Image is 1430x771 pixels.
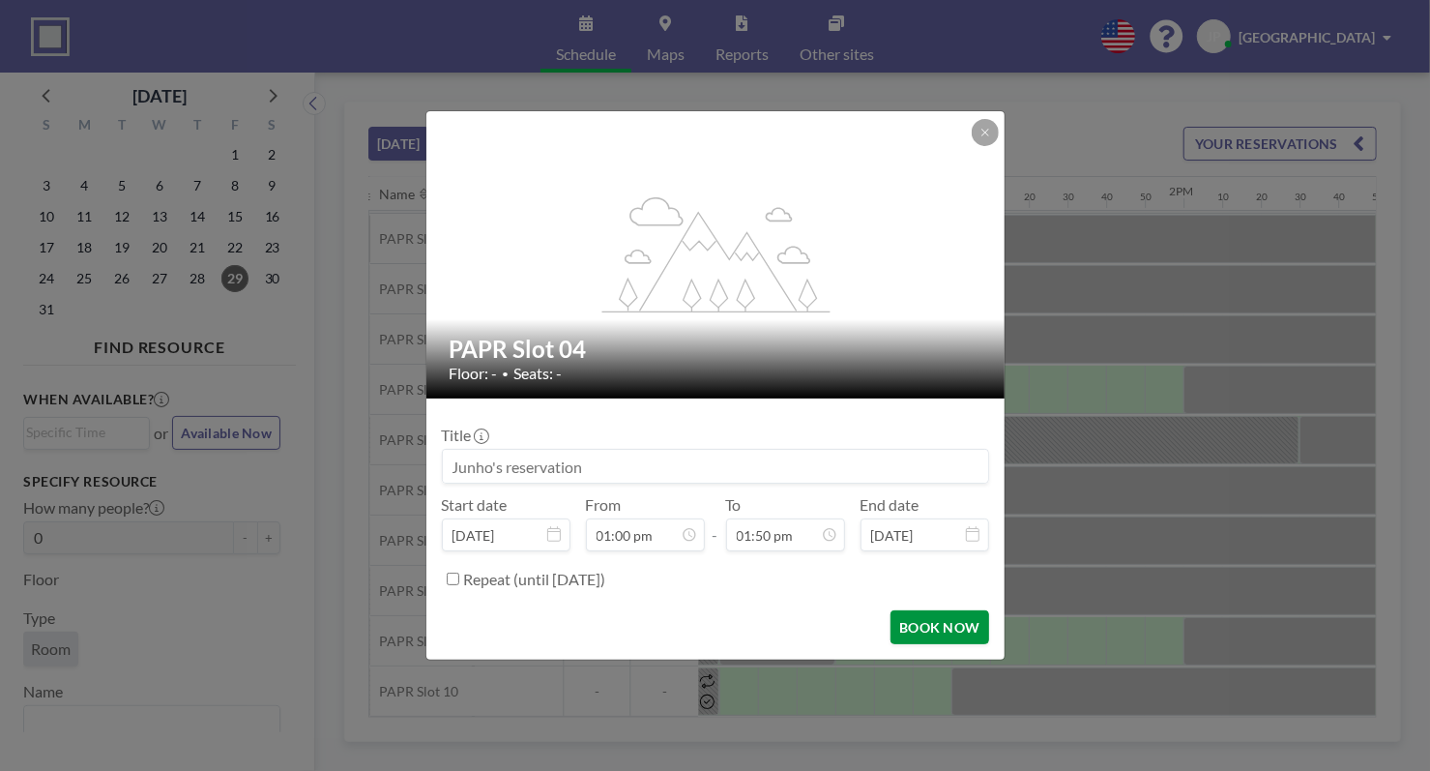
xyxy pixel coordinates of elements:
[890,610,988,644] button: BOOK NOW
[514,364,563,383] span: Seats: -
[601,195,830,311] g: flex-grow: 1.2;
[861,495,919,515] label: End date
[450,364,498,383] span: Floor: -
[450,335,983,364] h2: PAPR Slot 04
[443,450,988,483] input: Junho's reservation
[586,495,622,515] label: From
[442,495,508,515] label: Start date
[503,367,510,381] span: •
[726,495,742,515] label: To
[464,570,606,589] label: Repeat (until [DATE])
[713,502,718,545] span: -
[442,426,487,445] label: Title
